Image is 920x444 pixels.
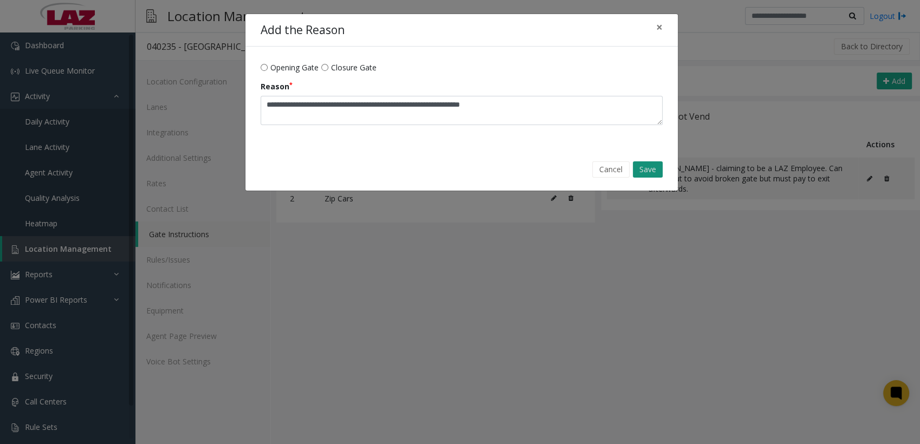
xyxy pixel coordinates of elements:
h4: Add the Reason [261,22,345,39]
label: Reason [261,81,293,92]
span: Closure Gate [331,62,377,73]
span: Opening Gate [270,62,319,73]
button: Save [633,161,663,178]
button: Close [649,14,670,41]
span: × [656,19,663,35]
button: Cancel [592,161,630,178]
